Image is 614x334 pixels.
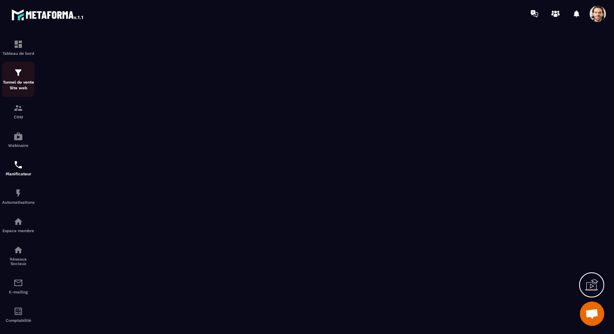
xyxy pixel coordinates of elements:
[2,51,35,56] p: Tableau de bord
[13,131,23,141] img: automations
[2,211,35,239] a: automationsautomationsEspace membre
[2,318,35,323] p: Comptabilité
[580,302,604,326] div: Ouvrir le chat
[13,245,23,255] img: social-network
[2,154,35,182] a: schedulerschedulerPlanificateur
[2,300,35,329] a: accountantaccountantComptabilité
[2,290,35,294] p: E-mailing
[2,272,35,300] a: emailemailE-mailing
[13,217,23,226] img: automations
[13,306,23,316] img: accountant
[11,7,84,22] img: logo
[2,33,35,62] a: formationformationTableau de bord
[13,278,23,288] img: email
[2,62,35,97] a: formationformationTunnel de vente Site web
[2,257,35,266] p: Réseaux Sociaux
[13,68,23,78] img: formation
[2,228,35,233] p: Espace membre
[13,39,23,49] img: formation
[2,200,35,205] p: Automatisations
[2,239,35,272] a: social-networksocial-networkRéseaux Sociaux
[13,160,23,170] img: scheduler
[2,182,35,211] a: automationsautomationsAutomatisations
[2,143,35,148] p: Webinaire
[13,103,23,113] img: formation
[13,188,23,198] img: automations
[2,80,35,91] p: Tunnel de vente Site web
[2,115,35,119] p: CRM
[2,97,35,125] a: formationformationCRM
[2,172,35,176] p: Planificateur
[2,125,35,154] a: automationsautomationsWebinaire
